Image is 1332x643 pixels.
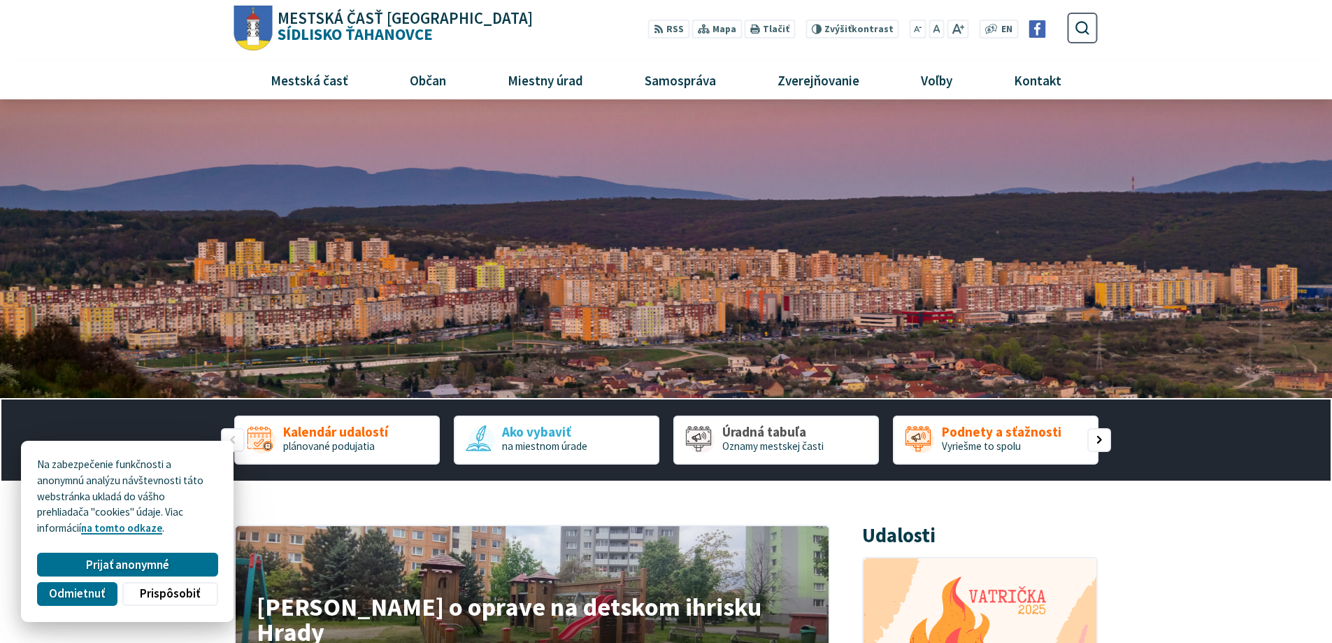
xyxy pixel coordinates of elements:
[81,521,162,535] a: na tomto odkaze
[752,61,885,99] a: Zverejňovanie
[234,416,440,465] a: Kalendár udalostí plánované podujatia
[712,22,736,37] span: Mapa
[673,416,879,465] a: Úradná tabuľa Oznamy mestskej časti
[620,61,742,99] a: Samospráva
[234,6,273,51] img: Prejsť na domovskú stránku
[824,23,852,35] span: Zvýšiť
[862,525,936,546] h3: Udalosti
[772,61,864,99] span: Zverejňovanie
[37,553,217,577] button: Prijať anonymné
[998,22,1017,37] a: EN
[454,416,659,465] div: 2 / 5
[910,20,926,38] button: Zmenšiť veľkosť písma
[805,20,898,38] button: Zvýšiťkontrast
[666,22,684,37] span: RSS
[722,425,824,439] span: Úradná tabuľa
[1001,22,1012,37] span: EN
[639,61,721,99] span: Samospráva
[265,61,353,99] span: Mestská časť
[37,582,117,606] button: Odmietnuť
[1087,428,1111,452] div: Nasledujúci slajd
[86,558,169,572] span: Prijať anonymné
[273,10,533,43] h1: Sídlisko Ťahanovce
[942,425,1061,439] span: Podnety a sťažnosti
[122,582,217,606] button: Prispôsobiť
[502,439,587,453] span: na miestnom úrade
[1009,61,1067,99] span: Kontakt
[283,439,375,453] span: plánované podujatia
[502,61,588,99] span: Miestny úrad
[916,61,958,99] span: Voľby
[745,20,795,38] button: Tlačiť
[1029,20,1046,38] img: Prejsť na Facebook stránku
[245,61,373,99] a: Mestská časť
[221,428,245,452] div: Predošlý slajd
[893,416,1098,465] div: 4 / 5
[896,61,978,99] a: Voľby
[989,61,1087,99] a: Kontakt
[502,425,587,439] span: Ako vybaviť
[49,586,105,601] span: Odmietnuť
[648,20,689,38] a: RSS
[942,439,1021,453] span: Vyriešme to spolu
[283,425,388,439] span: Kalendár udalostí
[893,416,1098,465] a: Podnety a sťažnosti Vyriešme to spolu
[482,61,608,99] a: Miestny úrad
[947,20,968,38] button: Zväčšiť veľkosť písma
[234,416,440,465] div: 1 / 5
[929,20,944,38] button: Nastaviť pôvodnú veľkosť písma
[140,586,200,601] span: Prispôsobiť
[722,439,824,453] span: Oznamy mestskej časti
[692,20,742,38] a: Mapa
[454,416,659,465] a: Ako vybaviť na miestnom úrade
[37,457,217,537] p: Na zabezpečenie funkčnosti a anonymnú analýzu návštevnosti táto webstránka ukladá do vášho prehli...
[234,6,533,51] a: Logo Sídlisko Ťahanovce, prejsť na domovskú stránku.
[763,24,789,35] span: Tlačiť
[384,61,471,99] a: Občan
[673,416,879,465] div: 3 / 5
[824,24,894,35] span: kontrast
[404,61,451,99] span: Občan
[278,10,533,27] span: Mestská časť [GEOGRAPHIC_DATA]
